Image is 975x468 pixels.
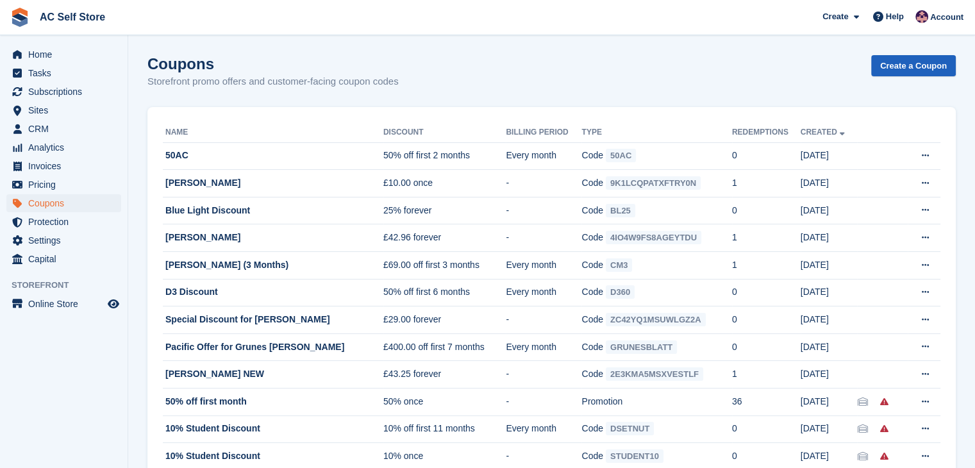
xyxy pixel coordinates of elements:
td: - [506,224,581,252]
td: 25% forever [383,197,506,224]
span: Account [930,11,963,24]
a: menu [6,157,121,175]
td: Code [581,142,731,170]
a: menu [6,46,121,63]
td: Every month [506,279,581,306]
a: menu [6,213,121,231]
td: £29.00 forever [383,306,506,334]
td: [DATE] [801,170,858,197]
td: 10% off first 11 months [383,415,506,443]
td: 36 [732,389,801,416]
td: - [506,361,581,389]
td: Promotion [581,389,731,416]
td: [DATE] [801,279,858,306]
th: Discount [383,122,506,143]
p: Storefront promo offers and customer-facing coupon codes [147,74,399,89]
th: Type [581,122,731,143]
td: [DATE] [801,252,858,280]
td: Code [581,415,731,443]
td: [DATE] [801,197,858,224]
td: D3 Discount [163,279,383,306]
span: Create [822,10,848,23]
td: Code [581,252,731,280]
a: menu [6,194,121,212]
th: Name [163,122,383,143]
td: [PERSON_NAME] [163,170,383,197]
td: Special Discount for [PERSON_NAME] [163,306,383,334]
span: Pricing [28,176,105,194]
td: 10% Student Discount [163,415,383,443]
span: Invoices [28,157,105,175]
td: [PERSON_NAME] (3 Months) [163,252,383,280]
td: 50% off first 6 months [383,279,506,306]
span: Coupons [28,194,105,212]
td: - [506,306,581,334]
a: menu [6,83,121,101]
td: [DATE] [801,306,858,334]
td: £69.00 off first 3 months [383,252,506,280]
img: Ted Cox [915,10,928,23]
td: 50AC [163,142,383,170]
span: Subscriptions [28,83,105,101]
span: Protection [28,213,105,231]
span: Capital [28,250,105,268]
td: £10.00 once [383,170,506,197]
td: Code [581,361,731,389]
span: Help [886,10,904,23]
a: Create a Coupon [871,55,956,76]
td: Code [581,279,731,306]
td: 50% off first 2 months [383,142,506,170]
span: Tasks [28,64,105,82]
td: £400.00 off first 7 months [383,333,506,361]
td: 1 [732,361,801,389]
td: Every month [506,333,581,361]
a: menu [6,250,121,268]
td: [PERSON_NAME] [163,224,383,252]
td: 0 [732,279,801,306]
a: menu [6,295,121,313]
td: Code [581,306,731,334]
span: 2E3KMA5MSXVESTLF [606,367,703,381]
td: - [506,389,581,416]
th: Billing Period [506,122,581,143]
span: CRM [28,120,105,138]
a: menu [6,138,121,156]
td: Code [581,197,731,224]
a: menu [6,120,121,138]
span: BL25 [606,204,635,217]
a: menu [6,101,121,119]
a: Created [801,128,847,137]
span: GRUNESBLATT [606,340,677,354]
td: [DATE] [801,333,858,361]
td: Code [581,170,731,197]
span: Sites [28,101,105,119]
span: Settings [28,231,105,249]
span: STUDENT10 [606,449,663,463]
a: Preview store [106,296,121,312]
td: [DATE] [801,361,858,389]
span: Online Store [28,295,105,313]
h1: Coupons [147,55,399,72]
td: 50% once [383,389,506,416]
td: - [506,197,581,224]
span: D360 [606,285,635,299]
td: Blue Light Discount [163,197,383,224]
td: 0 [732,306,801,334]
td: £42.96 forever [383,224,506,252]
th: Redemptions [732,122,801,143]
td: [DATE] [801,224,858,252]
img: stora-icon-8386f47178a22dfd0bd8f6a31ec36ba5ce8667c1dd55bd0f319d3a0aa187defe.svg [10,8,29,27]
td: Every month [506,415,581,443]
td: 1 [732,252,801,280]
td: Code [581,333,731,361]
td: - [506,170,581,197]
td: 0 [732,142,801,170]
a: menu [6,231,121,249]
span: Home [28,46,105,63]
td: 0 [732,415,801,443]
td: Pacific Offer for Grunes [PERSON_NAME] [163,333,383,361]
span: Storefront [12,279,128,292]
a: menu [6,64,121,82]
td: [DATE] [801,142,858,170]
td: 1 [732,224,801,252]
